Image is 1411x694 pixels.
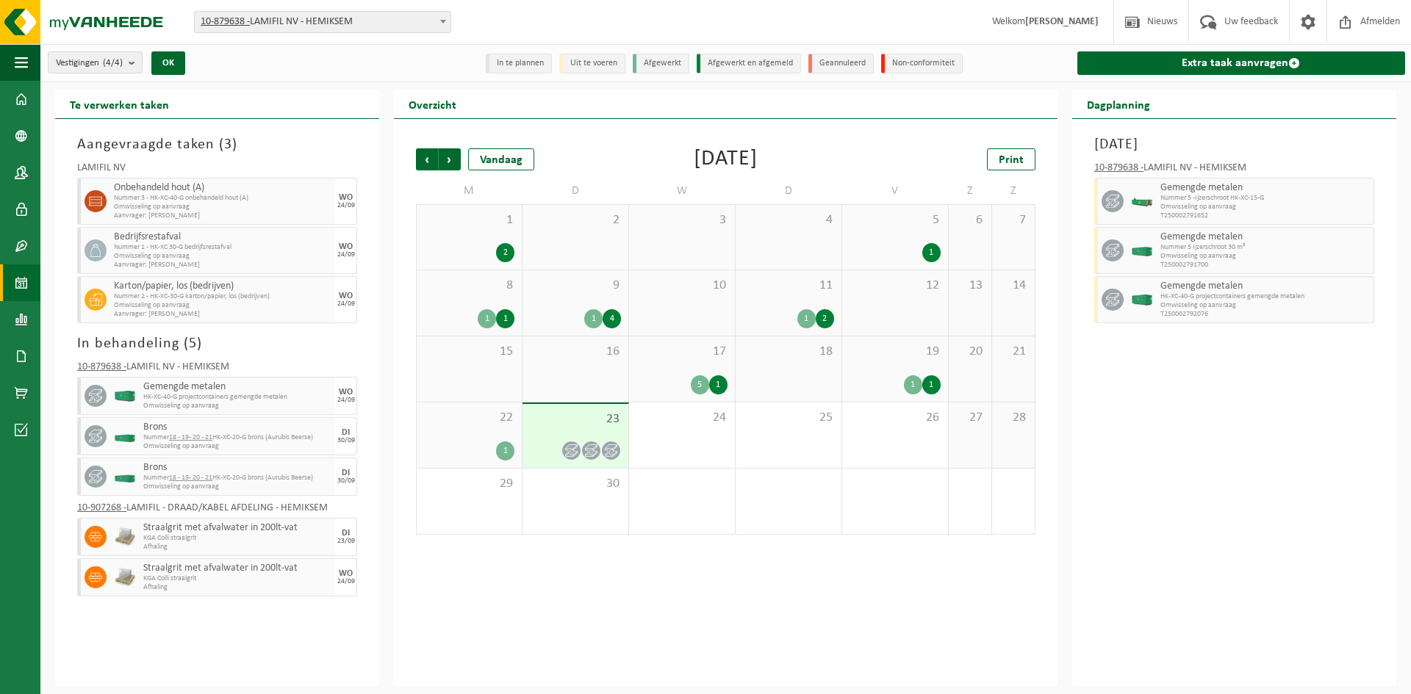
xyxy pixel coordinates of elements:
[1160,261,1370,270] span: T250002791700
[337,397,355,404] div: 24/09
[143,402,331,411] span: Omwisseling op aanvraag
[949,178,992,204] td: Z
[143,442,331,451] span: Omwisseling op aanvraag
[999,278,1027,294] span: 14
[496,243,514,262] div: 2
[1160,194,1370,203] span: Nummer 5 -Ijzerschroot HK-XC-15-G
[709,375,728,394] div: 1
[881,54,963,73] li: Non-conformiteit
[523,178,629,204] td: D
[114,203,331,212] span: Omwisseling op aanvraag
[416,178,523,204] td: M
[468,148,534,170] div: Vandaag
[1160,252,1370,261] span: Omwisseling op aanvraag
[56,52,123,74] span: Vestigingen
[633,54,689,73] li: Afgewerkt
[169,474,212,482] tcxspan: Call 18 - 19- 20 - 21 via 3CX
[195,12,450,32] span: 10-879638 - LAMIFIL NV - HEMIKSEM
[114,431,136,442] img: HK-XC-20-GN-00
[956,410,984,426] span: 27
[342,428,350,437] div: DI
[114,212,331,220] span: Aanvrager: [PERSON_NAME]
[77,502,126,513] tcxspan: Call 10-907268 - via 3CX
[339,388,353,397] div: WO
[850,278,941,294] span: 12
[224,137,232,152] span: 3
[530,344,621,360] span: 16
[337,202,355,209] div: 24/09
[77,163,357,178] div: LAMIFIL NV
[77,361,126,372] tcxspan: Call 10-879638 - via 3CX
[114,231,331,243] span: Bedrijfsrestafval
[143,574,331,583] span: KGA Colli straalgrit
[143,474,331,482] span: Nummer HK-XC-20-G brons (Aurubis Beerse)
[743,344,834,360] span: 18
[850,212,941,228] span: 5
[530,212,621,228] span: 2
[143,433,331,442] span: Nummer HK-XC-20-G brons (Aurubis Beerse)
[169,433,212,441] tcxspan: Call 18 - 19- 20 - 21 via 3CX
[1131,294,1153,306] img: HK-XC-40-GN-00
[77,134,357,156] h3: Aangevraagde taken ( )
[416,148,438,170] span: Vorige
[987,148,1035,170] a: Print
[530,411,621,427] span: 23
[114,252,331,261] span: Omwisseling op aanvraag
[999,154,1024,166] span: Print
[424,344,514,360] span: 15
[424,476,514,492] span: 29
[189,336,197,351] span: 5
[339,193,353,202] div: WO
[77,503,357,518] div: LAMIFIL - DRAAD/KABEL AFDELING - HEMIKSEM
[337,578,355,585] div: 24/09
[7,662,245,694] iframe: chat widget
[1131,196,1153,207] img: HK-XC-15-GN-00
[636,410,728,426] span: 24
[1077,51,1405,75] a: Extra taak aanvragen
[339,242,353,251] div: WO
[201,16,250,27] tcxspan: Call 10-879638 - via 3CX
[1160,281,1370,292] span: Gemengde metalen
[922,375,941,394] div: 1
[1160,231,1370,243] span: Gemengde metalen
[337,538,355,545] div: 23/09
[956,212,984,228] span: 6
[114,471,136,482] img: HK-XC-20-GN-00
[956,278,984,294] span: 13
[999,212,1027,228] span: 7
[992,178,1035,204] td: Z
[850,410,941,426] span: 26
[1160,243,1370,252] span: Nummer 5 Ijzerschroot 30 m³
[143,381,331,393] span: Gemengde metalen
[77,333,357,355] h3: In behandeling ( )
[114,391,136,402] img: HK-XC-40-GN-00
[55,90,184,118] h2: Te verwerken taken
[850,344,941,360] span: 19
[904,375,922,394] div: 1
[337,251,355,259] div: 24/09
[530,476,621,492] span: 30
[1131,245,1153,256] img: HK-XC-30-GN-00
[842,178,949,204] td: V
[999,410,1027,426] span: 28
[143,393,331,402] span: HK-XC-40-G projectcontainers gemengde metalen
[424,212,514,228] span: 1
[143,482,331,491] span: Omwisseling op aanvraag
[1160,301,1370,310] span: Omwisseling op aanvraag
[1025,16,1099,27] strong: [PERSON_NAME]
[743,278,834,294] span: 11
[999,344,1027,360] span: 21
[1160,310,1370,319] span: T250002792076
[339,569,353,578] div: WO
[1160,292,1370,301] span: HK-XC-40-G projectcontainers gemengde metalen
[629,178,736,204] td: W
[114,292,331,301] span: Nummer 2 - HK-XC-30-G karton/papier, los (bedrijven)
[48,51,143,73] button: Vestigingen(4/4)
[743,212,834,228] span: 4
[342,469,350,477] div: DI
[339,292,353,300] div: WO
[697,54,801,73] li: Afgewerkt en afgemeld
[530,278,621,294] span: 9
[114,310,331,319] span: Aanvrager: [PERSON_NAME]
[1072,90,1165,118] h2: Dagplanning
